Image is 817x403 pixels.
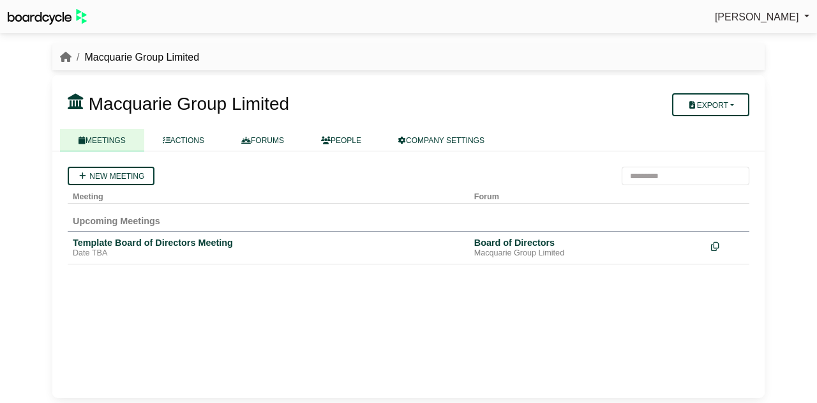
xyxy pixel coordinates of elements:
a: COMPANY SETTINGS [380,129,503,151]
a: New meeting [68,167,154,185]
div: Date TBA [73,248,464,259]
div: Board of Directors [474,237,701,248]
img: BoardcycleBlackGreen-aaafeed430059cb809a45853b8cf6d952af9d84e6e89e1f1685b34bfd5cb7d64.svg [8,9,87,25]
span: Macquarie Group Limited [89,94,289,114]
nav: breadcrumb [60,49,199,66]
div: Macquarie Group Limited [474,248,701,259]
th: Meeting [68,185,469,204]
a: FORUMS [223,129,303,151]
a: [PERSON_NAME] [715,9,809,26]
a: Board of Directors Macquarie Group Limited [474,237,701,259]
th: Forum [469,185,706,204]
span: [PERSON_NAME] [715,11,799,22]
a: ACTIONS [144,129,223,151]
a: PEOPLE [303,129,380,151]
div: Template Board of Directors Meeting [73,237,464,248]
button: Export [672,93,749,116]
a: MEETINGS [60,129,144,151]
span: Upcoming Meetings [73,216,160,226]
div: Make a copy [711,237,744,254]
li: Macquarie Group Limited [71,49,199,66]
a: Template Board of Directors Meeting Date TBA [73,237,464,259]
